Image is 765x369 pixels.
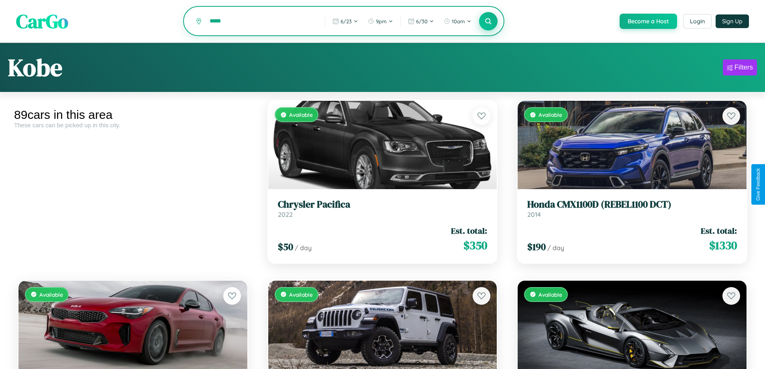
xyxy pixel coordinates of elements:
button: 10am [440,15,475,28]
div: 89 cars in this area [14,108,252,122]
span: CarGo [16,8,68,35]
button: 6/30 [404,15,438,28]
span: Est. total: [701,225,737,236]
span: $ 50 [278,240,293,253]
h1: Kobe [8,51,62,84]
div: Filters [734,63,753,71]
span: 6 / 30 [416,18,428,24]
span: Available [539,111,562,118]
button: 9pm [364,15,397,28]
span: 2022 [278,210,293,218]
span: 10am [452,18,465,24]
a: Chrysler Pacifica2022 [278,199,488,218]
span: Available [289,291,313,298]
span: Available [289,111,313,118]
span: Available [39,291,63,298]
a: Honda CMX1100D (REBEL1100 DCT)2014 [527,199,737,218]
span: Est. total: [451,225,487,236]
button: Filters [723,59,757,75]
span: 9pm [376,18,387,24]
h3: Chrysler Pacifica [278,199,488,210]
button: 6/23 [328,15,362,28]
h3: Honda CMX1100D (REBEL1100 DCT) [527,199,737,210]
span: $ 190 [527,240,546,253]
span: Available [539,291,562,298]
div: Give Feedback [755,168,761,201]
button: Become a Host [620,14,677,29]
span: / day [295,244,312,252]
span: $ 350 [463,237,487,253]
button: Sign Up [716,14,749,28]
span: $ 1330 [709,237,737,253]
span: 2014 [527,210,541,218]
span: 6 / 23 [341,18,352,24]
button: Login [683,14,712,29]
span: / day [547,244,564,252]
div: These cars can be picked up in this city. [14,122,252,128]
